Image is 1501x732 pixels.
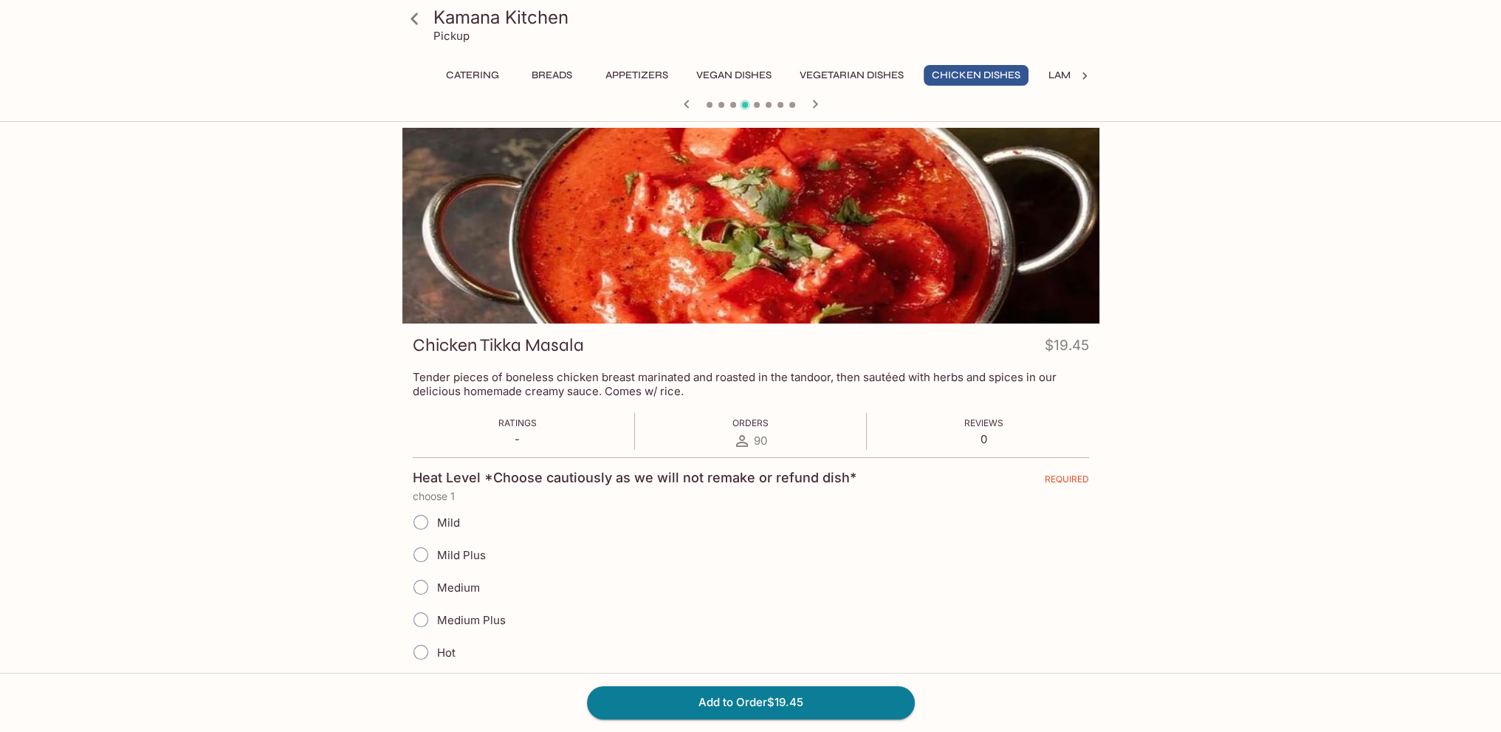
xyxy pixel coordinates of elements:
[732,417,769,428] span: Orders
[413,370,1089,398] p: Tender pieces of boneless chicken breast marinated and roasted in the tandoor, then sautéed with ...
[498,417,537,428] span: Ratings
[964,432,1003,446] p: 0
[413,470,856,486] h4: Heat Level *Choose cautiously as we will not remake or refund dish*
[1045,334,1089,363] h4: $19.45
[1040,65,1124,86] button: Lamb Dishes
[688,65,780,86] button: Vegan Dishes
[1045,473,1089,490] span: REQUIRED
[587,686,915,719] button: Add to Order$19.45
[433,29,470,43] p: Pickup
[597,65,676,86] button: Appetizers
[433,6,1093,29] h3: Kamana Kitchen
[413,334,584,357] h3: Chicken Tikka Masala
[964,417,1003,428] span: Reviews
[437,548,486,562] span: Mild Plus
[402,128,1099,324] div: Chicken Tikka Masala
[437,516,460,530] span: Mild
[437,581,480,595] span: Medium
[437,646,456,660] span: Hot
[438,65,507,86] button: Catering
[413,490,1089,502] p: choose 1
[519,65,585,86] button: Breads
[437,613,506,627] span: Medium Plus
[754,434,767,448] span: 90
[924,65,1028,86] button: Chicken Dishes
[498,432,537,446] p: -
[791,65,912,86] button: Vegetarian Dishes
